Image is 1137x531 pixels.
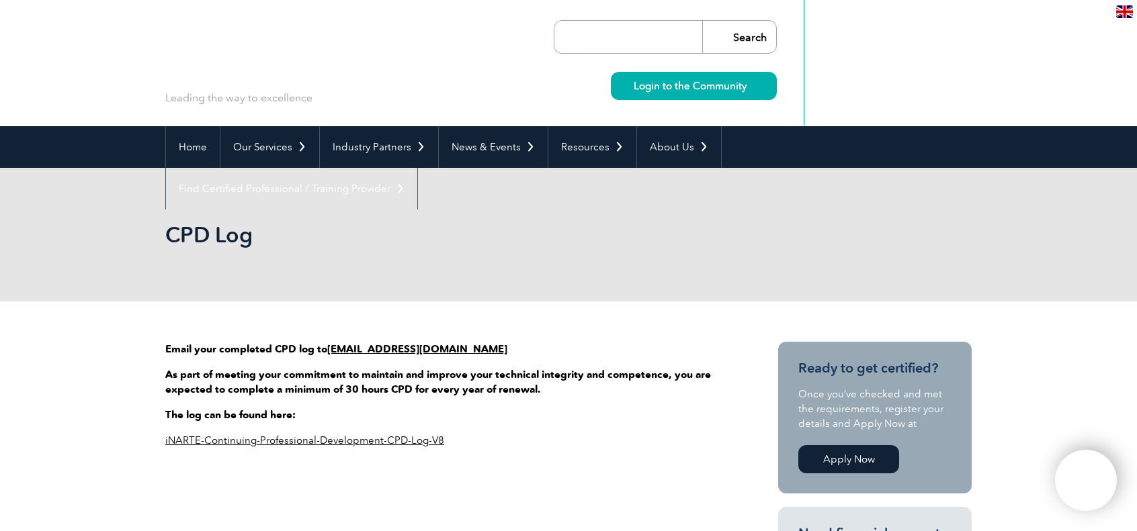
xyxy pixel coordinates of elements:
[166,126,220,168] a: Home
[747,82,754,89] img: svg+xml;nitro-empty-id=MzUzOjIyMw==-1;base64,PHN2ZyB2aWV3Qm94PSIwIDAgMTEgMTEiIHdpZHRoPSIxMSIgaGVp...
[611,72,777,100] a: Login to the Community
[1069,464,1103,497] img: svg+xml;nitro-empty-id=OTkyOjExNg==-1;base64,PHN2ZyB2aWV3Qm94PSIwIDAgNDAwIDQwMCIgd2lkdGg9IjQwMCIg...
[327,343,507,355] strong: [EMAIL_ADDRESS][DOMAIN_NAME]
[327,343,507,355] a: Link admin@iNARTE.org
[702,21,776,53] input: Search
[220,126,319,168] a: Our Services
[548,126,636,168] a: Resources
[320,126,438,168] a: Industry Partners
[798,360,952,377] h3: Ready to get certified?
[439,126,548,168] a: News & Events
[798,445,899,473] a: Apply Now
[165,369,711,395] strong: As part of meeting your commitment to maintain and improve your technical integrity and competenc...
[165,343,327,355] strong: Email your completed CPD log to
[165,222,681,248] h1: CPD Log
[637,126,721,168] a: About Us
[165,91,312,105] p: Leading the way to excellence
[798,387,952,431] p: Once you’ve checked and met the requirements, register your details and Apply Now at
[165,434,444,446] a: iNARTE-Continuing-Professional-Development-CPD-Log-V8
[1116,5,1133,18] img: en
[166,168,417,209] a: Find Certified Professional / Training Provider
[165,409,296,421] strong: The log can be found here:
